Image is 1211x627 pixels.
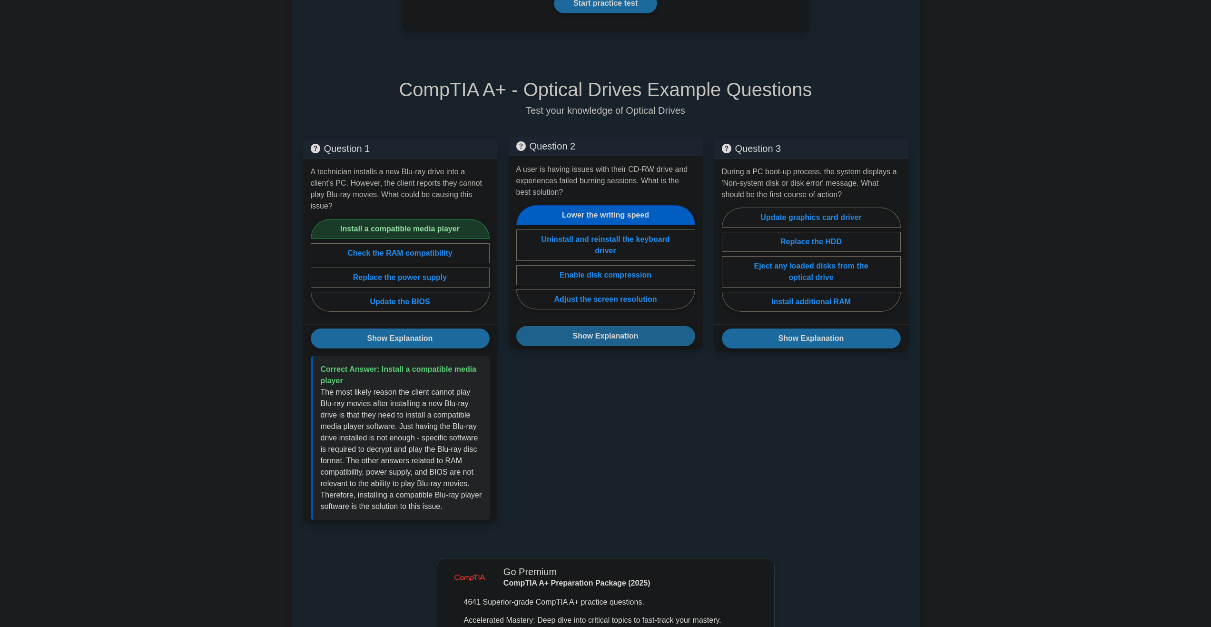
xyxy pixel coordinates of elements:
[311,268,490,288] label: Replace the power supply
[516,326,695,346] button: Show Explanation
[516,289,695,309] label: Adjust the screen resolution
[516,164,695,198] p: A user is having issues with their CD-RW drive and experiences failed burning sessions. What is t...
[311,219,490,239] label: Install a compatible media player
[722,256,901,288] label: Eject any loaded disks from the optical drive
[321,365,477,385] span: Correct Answer: Install a compatible media player
[311,328,490,348] button: Show Explanation
[722,292,901,312] label: Install additional RAM
[516,205,695,225] label: Lower the writing speed
[321,387,482,512] p: The most likely reason the client cannot play Blu-ray movies after installing a new Blu-ray drive...
[303,105,908,116] p: Test your knowledge of Optical Drives
[722,143,901,154] h5: Question 3
[516,229,695,261] label: Uninstall and reinstall the keyboard driver
[516,265,695,285] label: Enable disk compression
[722,232,901,252] label: Replace the HDD
[722,328,901,348] button: Show Explanation
[311,143,490,154] h5: Question 1
[311,166,490,212] p: A technician installs a new Blu-ray drive into a client's PC. However, the client reports they ca...
[303,78,908,101] h5: CompTIA A+ - Optical Drives Example Questions
[722,208,901,228] label: Update graphics card driver
[516,140,695,152] h5: Question 2
[311,292,490,312] label: Update the BIOS
[311,243,490,263] label: Check the RAM compatibility
[722,166,901,200] p: During a PC boot-up process, the system displays a 'Non-system disk or disk error' message. What ...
